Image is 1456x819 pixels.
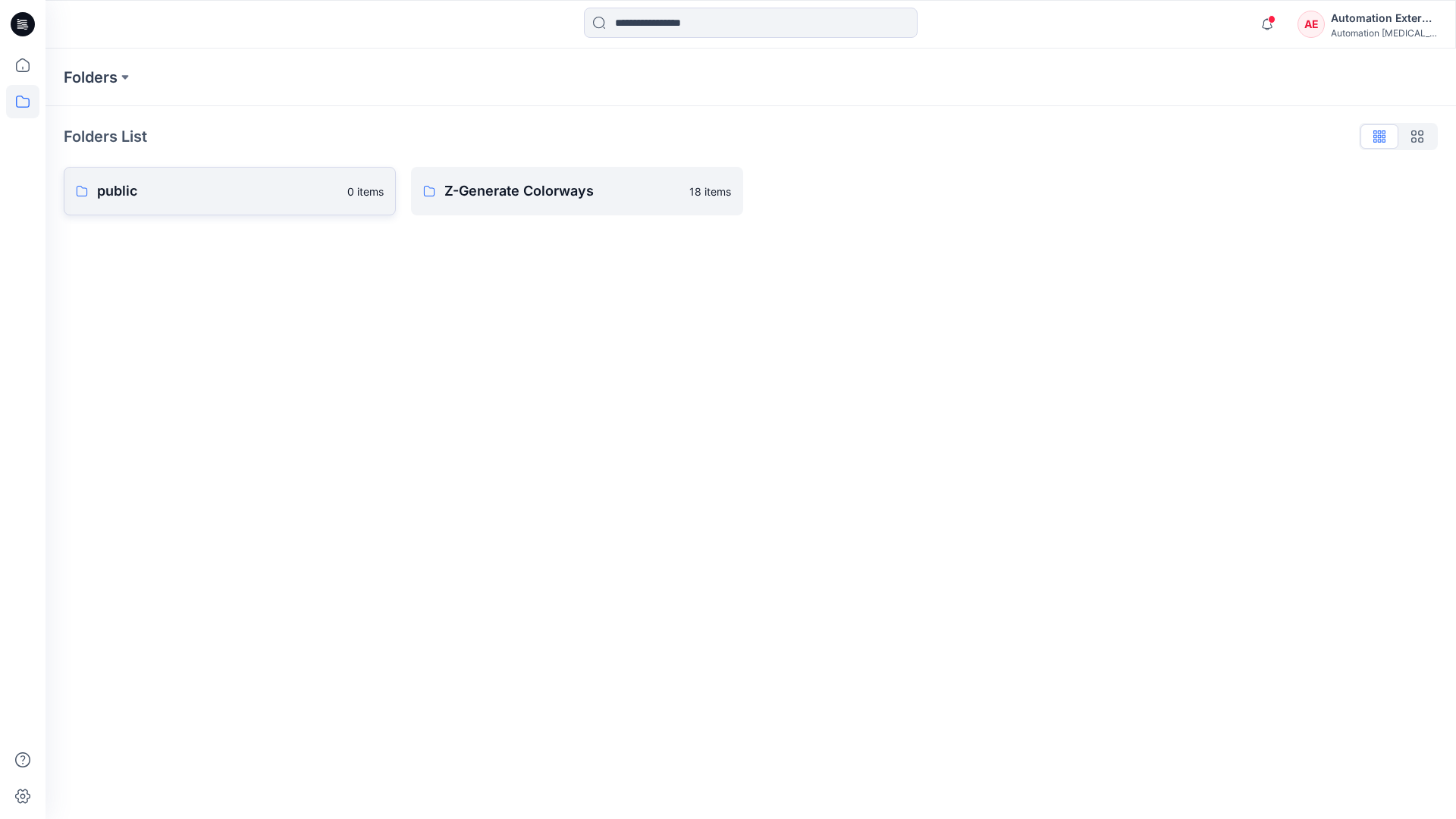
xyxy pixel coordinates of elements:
[444,180,680,202] p: Z-Generate Colorways
[1331,9,1437,27] div: Automation External
[411,167,743,215] a: Z-Generate Colorways18 items
[689,184,731,199] p: 18 items
[64,125,147,148] p: Folders List
[347,184,384,199] p: 0 items
[97,180,338,202] p: public
[64,67,118,88] a: Folders
[1331,27,1437,39] div: Automation [MEDICAL_DATA]...
[64,167,396,215] a: public0 items
[1298,11,1325,38] div: AE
